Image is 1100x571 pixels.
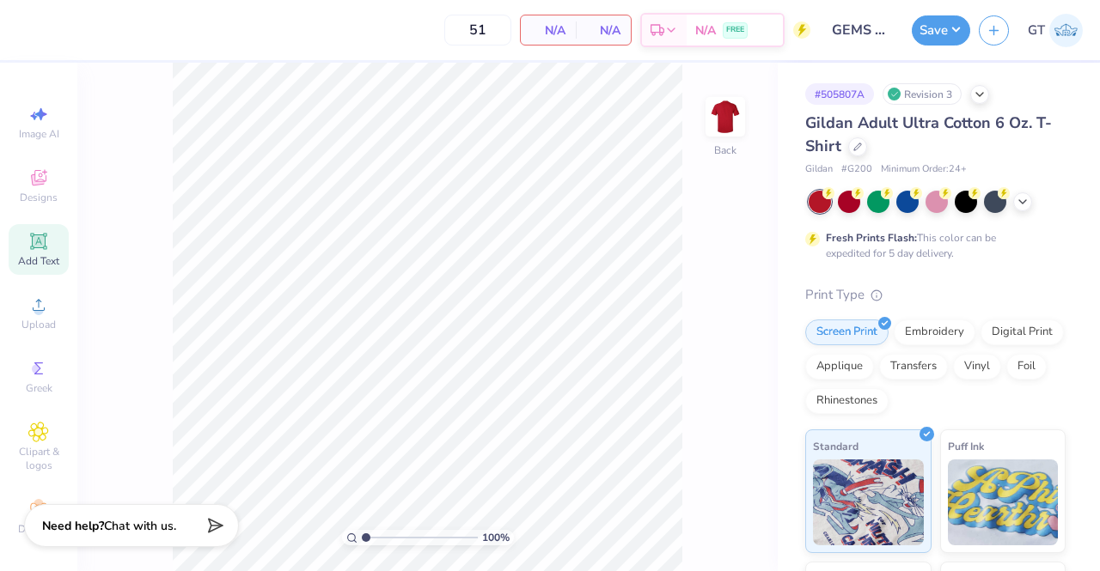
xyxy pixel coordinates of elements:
[20,191,58,204] span: Designs
[805,285,1066,305] div: Print Type
[948,459,1059,545] img: Puff Ink
[826,231,917,245] strong: Fresh Prints Flash:
[1049,14,1083,47] img: Gayathree Thangaraj
[726,24,744,36] span: FREE
[21,318,56,331] span: Upload
[444,15,511,46] input: – –
[805,319,889,345] div: Screen Print
[42,518,104,534] strong: Need help?
[881,162,967,177] span: Minimum Order: 24 +
[841,162,872,177] span: # G200
[879,354,948,380] div: Transfers
[482,530,510,545] span: 100 %
[894,319,975,345] div: Embroidery
[883,83,962,105] div: Revision 3
[18,522,59,536] span: Decorate
[805,388,889,414] div: Rhinestones
[805,354,874,380] div: Applique
[953,354,1001,380] div: Vinyl
[9,445,69,472] span: Clipart & logos
[695,21,716,39] span: N/A
[805,162,833,177] span: Gildan
[912,15,970,46] button: Save
[1006,354,1047,380] div: Foil
[826,230,1037,261] div: This color can be expedited for 5 day delivery.
[813,459,924,545] img: Standard
[708,100,742,134] img: Back
[948,437,984,455] span: Puff Ink
[586,21,620,39] span: N/A
[981,319,1064,345] div: Digital Print
[1028,21,1045,40] span: GT
[531,21,565,39] span: N/A
[805,83,874,105] div: # 505807A
[1028,14,1083,47] a: GT
[19,127,59,141] span: Image AI
[18,254,59,268] span: Add Text
[714,143,736,158] div: Back
[819,13,903,47] input: Untitled Design
[26,381,52,395] span: Greek
[805,112,1052,156] span: Gildan Adult Ultra Cotton 6 Oz. T-Shirt
[104,518,176,534] span: Chat with us.
[813,437,859,455] span: Standard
